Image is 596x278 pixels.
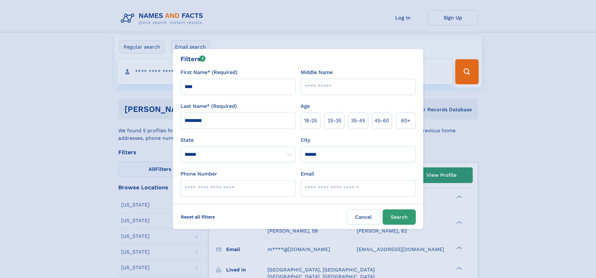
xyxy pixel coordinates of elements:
label: First Name* (Required) [181,69,237,76]
button: Search [383,209,416,225]
label: Phone Number [181,170,217,178]
span: 18‑25 [304,117,317,124]
label: Last Name* (Required) [181,102,237,110]
span: 45‑60 [374,117,389,124]
label: Email [301,170,314,178]
label: City [301,136,310,144]
label: State [181,136,296,144]
label: Middle Name [301,69,333,76]
span: 35‑45 [351,117,365,124]
label: Reset all filters [177,209,219,224]
span: 60+ [401,117,410,124]
span: 25‑35 [328,117,341,124]
div: Filters [181,54,206,64]
label: Age [301,102,310,110]
label: Cancel [347,209,380,225]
